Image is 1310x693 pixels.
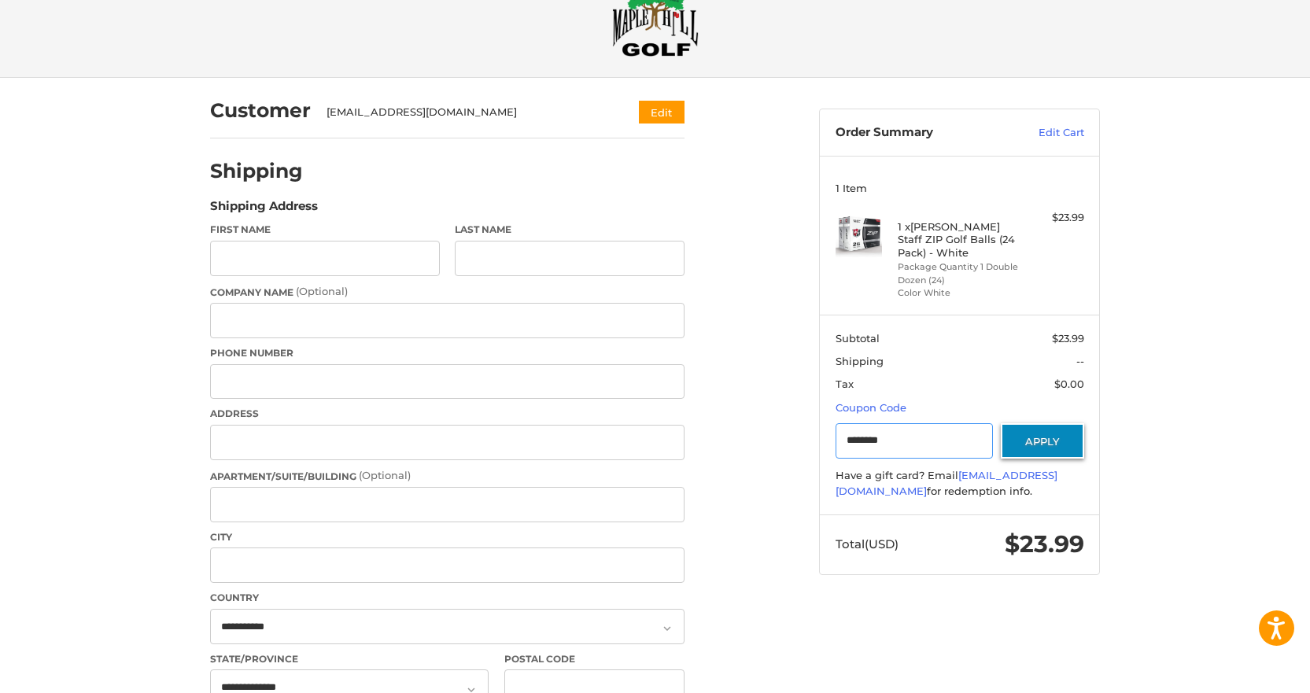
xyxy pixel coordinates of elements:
[1005,529,1084,558] span: $23.99
[327,105,609,120] div: [EMAIL_ADDRESS][DOMAIN_NAME]
[210,591,685,605] label: Country
[210,98,311,123] h2: Customer
[359,469,411,481] small: (Optional)
[898,260,1018,286] li: Package Quantity 1 Double Dozen (24)
[455,223,685,237] label: Last Name
[836,468,1084,499] div: Have a gift card? Email for redemption info.
[504,652,685,666] label: Postal Code
[210,652,489,666] label: State/Province
[210,530,685,544] label: City
[210,346,685,360] label: Phone Number
[836,536,899,551] span: Total (USD)
[1054,378,1084,390] span: $0.00
[1001,423,1084,459] button: Apply
[1005,125,1084,141] a: Edit Cart
[210,468,685,484] label: Apartment/Suite/Building
[1022,210,1084,226] div: $23.99
[898,286,1018,300] li: Color White
[836,332,880,345] span: Subtotal
[210,407,685,421] label: Address
[836,378,854,390] span: Tax
[210,159,303,183] h2: Shipping
[836,469,1057,497] a: [EMAIL_ADDRESS][DOMAIN_NAME]
[836,182,1084,194] h3: 1 Item
[210,197,318,223] legend: Shipping Address
[1052,332,1084,345] span: $23.99
[836,355,884,367] span: Shipping
[836,423,994,459] input: Gift Certificate or Coupon Code
[639,101,685,123] button: Edit
[210,223,440,237] label: First Name
[836,125,1005,141] h3: Order Summary
[210,284,685,300] label: Company Name
[898,220,1018,259] h4: 1 x [PERSON_NAME] Staff ZIP Golf Balls (24 Pack) - White
[836,401,906,414] a: Coupon Code
[296,285,348,297] small: (Optional)
[1076,355,1084,367] span: --
[1180,651,1310,693] iframe: Google Customer Reviews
